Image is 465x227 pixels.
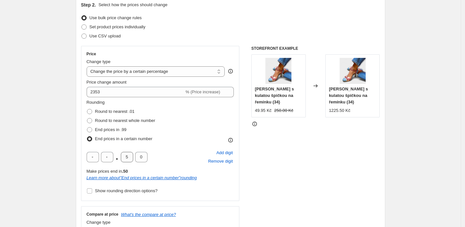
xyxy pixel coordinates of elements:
[87,175,197,180] a: Learn more about"End prices in a certain number"rounding
[95,188,158,193] span: Show rounding direction options?
[87,212,119,217] h3: Compare at price
[87,169,128,174] span: Make prices end in
[98,2,167,8] p: Select how the prices should change
[95,118,155,123] span: Round to nearest whole number
[87,87,184,97] input: -15
[186,89,220,94] span: % (Price increase)
[265,58,291,84] img: download_eea94c92-c098-497c-a777-108fd71c8418_800x800-Photoroom_80x.jpg
[216,150,233,156] span: Add digit
[329,87,368,104] span: [PERSON_NAME] s kulatou špičkou na řemínku (34)
[87,220,111,225] span: Change type
[87,100,105,105] span: Rounding
[208,158,233,165] span: Remove digit
[121,212,176,217] button: What's the compare at price?
[95,127,127,132] span: End prices in .99
[340,58,366,84] img: download_eea94c92-c098-497c-a777-108fd71c8418_800x800-Photoroom_80x.jpg
[255,87,294,104] span: [PERSON_NAME] s kulatou špičkou na řemínku (34)
[81,2,96,8] h2: Step 2.
[329,107,350,114] div: 1225.50 Kč
[101,152,113,162] input: ﹡
[251,46,380,51] h6: STOREFRONT EXAMPLE
[87,80,127,85] span: Price change amount
[90,15,142,20] span: Use bulk price change rules
[227,68,234,74] div: help
[87,175,197,180] i: Learn more about " End prices in a certain number " rounding
[121,152,133,162] input: ﹡
[215,149,234,157] button: Add placeholder
[115,152,119,162] span: .
[135,152,148,162] input: ﹡
[87,152,99,162] input: ﹡
[255,107,272,114] div: 49.95 Kč
[87,59,111,64] span: Change type
[90,24,146,29] span: Set product prices individually
[122,169,128,174] b: .50
[95,109,134,114] span: Round to nearest .01
[87,51,96,57] h3: Price
[207,157,234,166] button: Remove placeholder
[274,107,293,114] strike: 250.00 Kč
[90,33,121,38] span: Use CSV upload
[95,136,152,141] span: End prices in a certain number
